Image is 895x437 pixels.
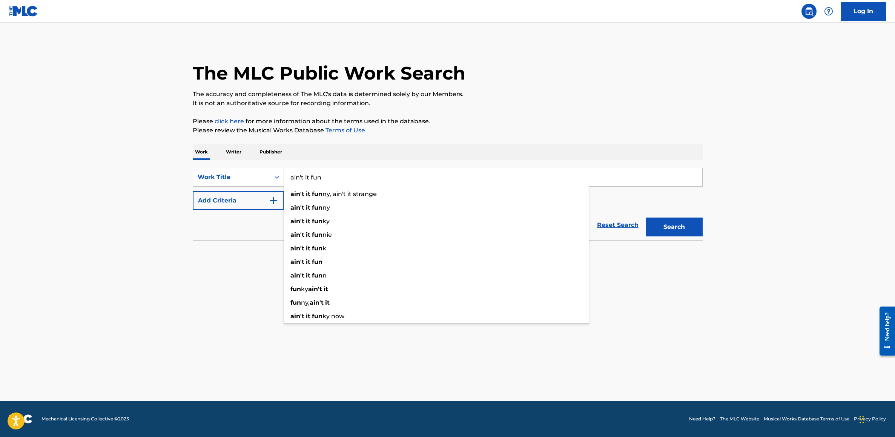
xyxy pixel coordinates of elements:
[322,272,327,279] span: n
[322,231,332,238] span: nie
[290,218,304,225] strong: ain't
[193,99,703,108] p: It is not an authoritative source for recording information.
[312,245,322,252] strong: fun
[301,285,308,293] span: ky
[689,416,715,422] a: Need Help?
[322,190,377,198] span: ny, ain't it strange
[322,245,326,252] span: k
[193,90,703,99] p: The accuracy and completeness of The MLC's data is determined solely by our Members.
[720,416,759,422] a: The MLC Website
[322,204,330,211] span: ny
[41,416,129,422] span: Mechanical Licensing Collective © 2025
[193,62,465,84] h1: The MLC Public Work Search
[306,218,310,225] strong: it
[324,127,365,134] a: Terms of Use
[193,191,284,210] button: Add Criteria
[306,245,310,252] strong: it
[312,204,322,211] strong: fun
[306,190,310,198] strong: it
[193,144,210,160] p: Work
[290,231,304,238] strong: ain't
[841,2,886,21] a: Log In
[306,204,310,211] strong: it
[198,173,266,182] div: Work Title
[290,299,301,306] strong: fun
[193,168,703,240] form: Search Form
[306,258,310,265] strong: it
[312,258,322,265] strong: fun
[312,218,322,225] strong: fun
[290,245,304,252] strong: ain't
[312,313,322,320] strong: fun
[310,299,324,306] strong: ain't
[290,313,304,320] strong: ain't
[854,416,886,422] a: Privacy Policy
[824,7,833,16] img: help
[857,401,895,437] iframe: Chat Widget
[308,285,322,293] strong: ain't
[224,144,244,160] p: Writer
[193,117,703,126] p: Please for more information about the terms used in the database.
[593,217,642,233] a: Reset Search
[193,126,703,135] p: Please review the Musical Works Database
[290,258,304,265] strong: ain't
[325,299,330,306] strong: it
[322,313,344,320] span: ky now
[764,416,849,422] a: Musical Works Database Terms of Use
[804,7,814,16] img: search
[860,408,864,431] div: Drag
[306,231,310,238] strong: it
[874,301,895,362] iframe: Resource Center
[322,218,330,225] span: ky
[301,299,310,306] span: ny,
[290,272,304,279] strong: ain't
[9,414,32,423] img: logo
[290,190,304,198] strong: ain't
[269,196,278,205] img: 9d2ae6d4665cec9f34b9.svg
[306,313,310,320] strong: it
[290,285,301,293] strong: fun
[257,144,284,160] p: Publisher
[215,118,244,125] a: click here
[821,4,836,19] div: Help
[312,231,322,238] strong: fun
[306,272,310,279] strong: it
[324,285,328,293] strong: it
[801,4,817,19] a: Public Search
[290,204,304,211] strong: ain't
[312,272,322,279] strong: fun
[646,218,703,236] button: Search
[312,190,322,198] strong: fun
[9,6,38,17] img: MLC Logo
